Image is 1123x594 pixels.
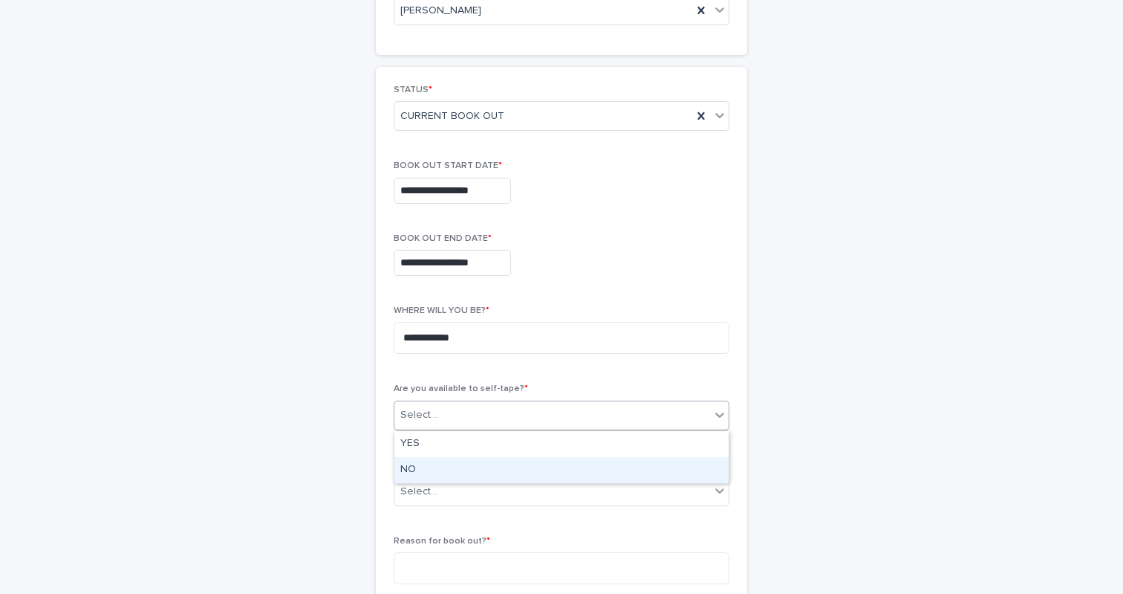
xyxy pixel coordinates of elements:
[400,109,504,124] span: CURRENT BOOK OUT
[394,161,502,170] span: BOOK OUT START DATE
[394,306,489,315] span: WHERE WILL YOU BE?
[394,234,492,243] span: BOOK OUT END DATE
[400,484,437,500] div: Select...
[394,537,490,546] span: Reason for book out?
[400,3,481,19] span: [PERSON_NAME]
[394,457,729,483] div: NO
[394,384,528,393] span: Are you available to self-tape?
[394,431,729,457] div: YES
[394,85,432,94] span: STATUS
[400,407,437,423] div: Select...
